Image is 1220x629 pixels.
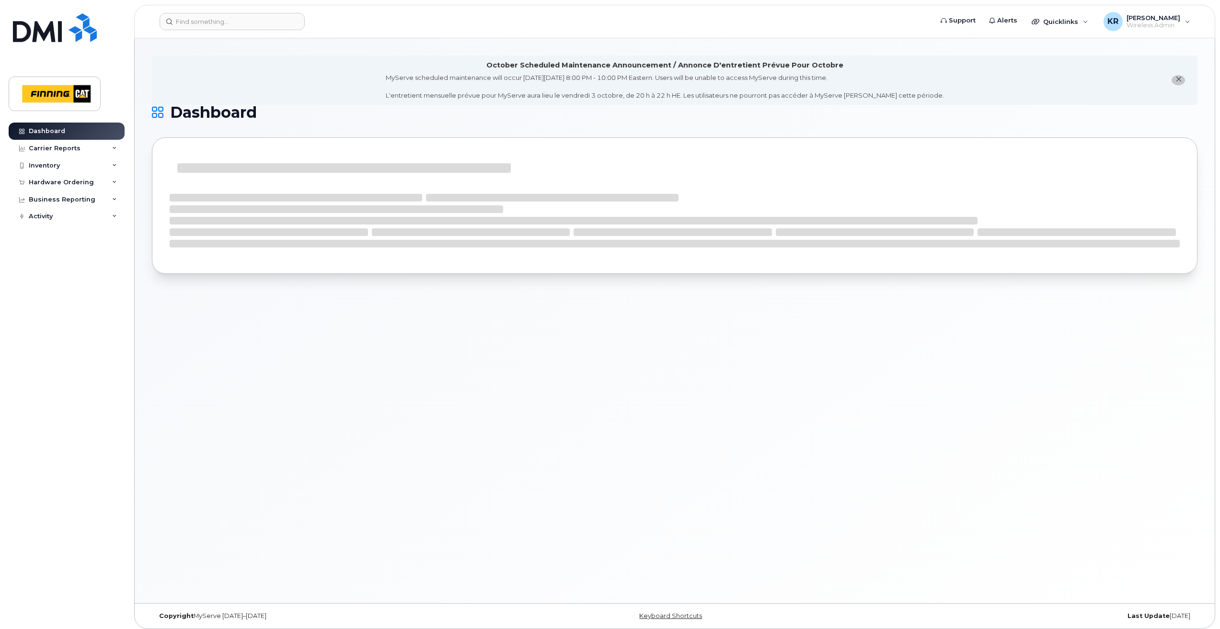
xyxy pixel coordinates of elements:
button: close notification [1172,75,1185,85]
div: October Scheduled Maintenance Announcement / Annonce D'entretient Prévue Pour Octobre [486,60,843,70]
a: Keyboard Shortcuts [639,612,702,619]
div: MyServe scheduled maintenance will occur [DATE][DATE] 8:00 PM - 10:00 PM Eastern. Users will be u... [386,73,944,100]
span: Dashboard [170,105,257,120]
div: MyServe [DATE]–[DATE] [152,612,500,620]
div: [DATE] [849,612,1197,620]
strong: Copyright [159,612,194,619]
strong: Last Update [1128,612,1170,619]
